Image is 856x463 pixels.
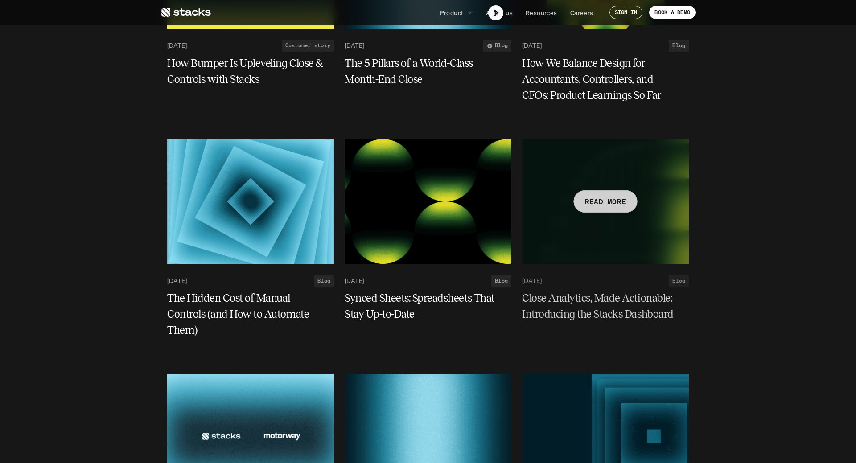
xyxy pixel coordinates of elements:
h5: How We Balance Design for Accountants, Controllers, and CFOs: Product Learnings So Far [522,55,678,103]
a: [DATE]Blog [167,275,334,287]
h2: Customer story [285,42,330,49]
a: [DATE]Customer story [167,40,334,51]
h5: The 5 Pillars of a World-Class Month-End Close [345,55,501,87]
p: Resources [526,8,557,17]
h2: Blog [672,278,685,284]
p: SIGN IN [615,9,638,16]
a: [DATE]Blog [345,275,511,287]
a: Careers [565,4,599,20]
a: The Hidden Cost of Manual Controls (and How to Automate Them) [167,290,334,338]
a: The 5 Pillars of a World-Class Month-End Close [345,55,511,87]
a: Resources [520,4,563,20]
h5: How Bumper Is Upleveling Close & Controls with Stacks [167,55,323,87]
h2: Blog [672,42,685,49]
a: BOOK A DEMO [649,6,695,19]
a: Privacy Policy [134,40,172,47]
p: BOOK A DEMO [654,9,690,16]
h2: Blog [495,42,508,49]
a: Close Analytics, Made Actionable: Introducing the Stacks Dashboard [522,290,689,322]
h2: Blog [317,278,330,284]
h2: Blog [495,278,508,284]
p: [DATE] [345,42,364,49]
p: READ MORE [585,195,626,208]
h5: The Hidden Cost of Manual Controls (and How to Automate Them) [167,290,323,338]
p: [DATE] [522,277,542,285]
p: Product [440,8,464,17]
a: READ MORE [522,139,689,264]
h5: Synced Sheets: Spreadsheets That Stay Up-to-Date [345,290,501,322]
a: [DATE]Blog [345,40,511,51]
p: Careers [570,8,593,17]
p: [DATE] [167,42,187,49]
p: [DATE] [522,42,542,49]
a: How We Balance Design for Accountants, Controllers, and CFOs: Product Learnings So Far [522,55,689,103]
a: SIGN IN [609,6,643,19]
a: [DATE]Blog [522,275,689,287]
a: [DATE]Blog [522,40,689,51]
a: How Bumper Is Upleveling Close & Controls with Stacks [167,55,334,87]
h5: Close Analytics, Made Actionable: Introducing the Stacks Dashboard [522,290,678,322]
a: Synced Sheets: Spreadsheets That Stay Up-to-Date [345,290,511,322]
p: [DATE] [167,277,187,285]
p: [DATE] [345,277,364,285]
